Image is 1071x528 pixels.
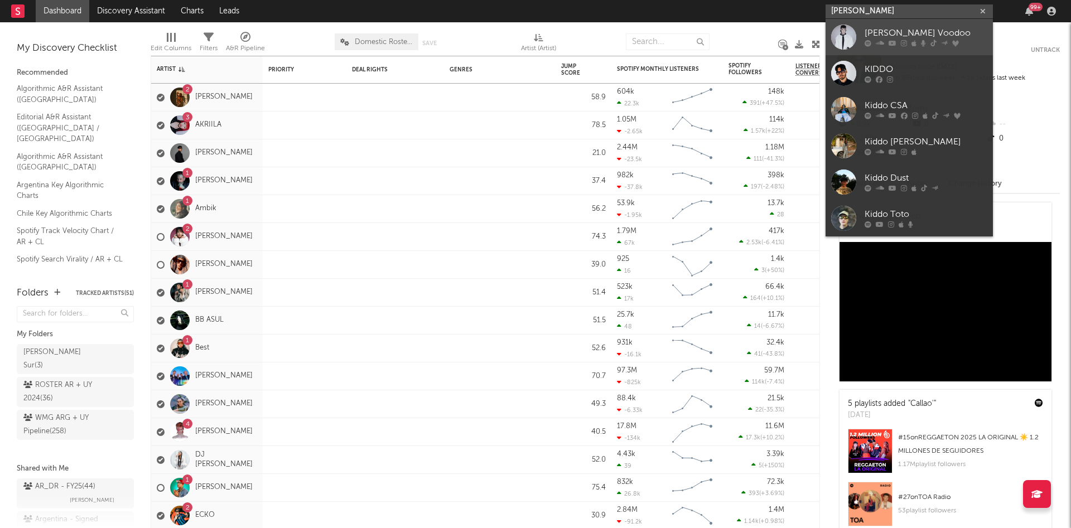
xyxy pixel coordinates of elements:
div: 151 % [795,258,851,272]
div: 9 % [795,481,851,495]
div: ( ) [745,378,784,385]
div: KIDDO [865,63,987,76]
span: 5 [759,463,762,469]
div: Shared with Me [17,462,134,476]
span: +3.69 % [761,491,783,497]
svg: Chart title [667,390,717,418]
a: BB ASUL [195,316,224,325]
span: -7.4 % [766,379,783,385]
div: 0 [986,132,1060,146]
div: Filters [200,28,218,60]
div: 51.5 [561,314,606,327]
span: 114k [752,379,765,385]
svg: Chart title [667,474,717,502]
div: ( ) [739,239,784,246]
div: ( ) [744,127,784,134]
span: -6.41 % [763,240,783,246]
a: [PERSON_NAME] [195,371,253,381]
div: 1.79M [617,227,636,235]
div: 5 playlists added [848,398,936,410]
div: 99 + [1029,3,1043,11]
div: 2.44M [617,144,638,151]
a: [PERSON_NAME] [195,288,253,297]
div: 41 % [795,175,851,188]
svg: Chart title [667,307,717,335]
div: ( ) [744,183,784,190]
div: 24 % [795,91,851,104]
span: 1.14k [744,519,759,525]
div: -2.65k [617,128,643,135]
div: Kiddo CSA [865,99,987,113]
svg: Chart title [667,112,717,139]
div: 51.4 [561,286,606,299]
span: +0.98 % [760,519,783,525]
span: 391 [750,100,760,106]
span: +10.1 % [763,296,783,302]
span: +22 % [767,128,783,134]
div: A&R Pipeline [226,42,265,55]
div: Filters [200,42,218,55]
div: 67k [617,239,635,246]
span: +50 % [766,268,783,274]
button: 99+ [1025,7,1033,16]
a: ROSTER AR + UY 2024(36) [17,377,134,407]
div: Deal Rights [352,66,411,73]
div: -6.33k [617,406,643,414]
div: 78.5 [561,119,606,132]
div: ( ) [747,350,784,357]
div: -134k [617,434,640,442]
svg: Chart title [667,223,717,251]
div: 4.43k [617,451,635,458]
span: 17.3k [746,435,760,441]
a: Kiddo CSA [826,91,993,128]
div: A&R Pipeline [226,28,265,60]
span: 393 [749,491,759,497]
div: 52.6 [561,342,606,355]
div: WMG ARG + UY Pipeline ( 258 ) [23,411,102,438]
div: 70.7 [561,370,606,383]
a: Best [195,343,209,353]
a: #15onREGGAETON 2025 LA ORIGINAL ☀️ 1.2 MILLONES DE SEGUIDORES1.17Mplaylist followers [840,429,1051,482]
a: Algorithmic A&R Assistant ([GEOGRAPHIC_DATA]) [17,151,123,173]
button: Save [422,40,437,46]
svg: Chart title [667,167,717,195]
svg: Chart title [667,279,717,307]
div: 17k [617,295,634,302]
a: Editorial A&R Assistant ([GEOGRAPHIC_DATA] / [GEOGRAPHIC_DATA]) [17,111,123,145]
div: 77 % [795,453,851,467]
a: [PERSON_NAME] Sur(3) [17,344,134,374]
div: 49 % [795,509,851,522]
div: Artist [157,66,240,72]
div: 417k [769,227,784,235]
a: ECKO [195,511,215,520]
a: WMG ARG + UY Pipeline(258) [17,410,134,440]
div: 21.0 [561,147,606,160]
svg: Chart title [667,418,717,446]
a: [PERSON_NAME] [195,427,253,437]
div: Artist (Artist) [521,28,556,60]
div: My Folders [17,328,134,341]
div: 39.0 [561,258,606,272]
div: 523k [617,283,633,290]
a: Ambik [195,204,216,214]
span: 164 [750,296,761,302]
div: 22.3k [617,100,639,107]
div: 52.0 [561,453,606,467]
div: Kiddo [PERSON_NAME] [865,135,987,149]
div: 148k [768,88,784,95]
div: 66.4k [765,283,784,290]
div: My Discovery Checklist [17,42,134,55]
svg: Chart title [667,84,717,112]
span: [PERSON_NAME] [70,493,114,507]
div: 17.8M [617,423,636,430]
div: 1.4k [771,255,784,263]
a: Spotify Search Virality / AR + CL [17,253,123,265]
div: 1.05M [617,116,636,123]
div: 61 % [795,370,851,383]
div: AR_DR - FY25 ( 44 ) [23,480,95,493]
div: 1.17M playlist followers [898,458,1043,471]
div: -1.95k [617,211,642,219]
div: Recommended [17,66,134,80]
a: Kiddo Toto [826,200,993,236]
div: Edit Columns [151,28,191,60]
